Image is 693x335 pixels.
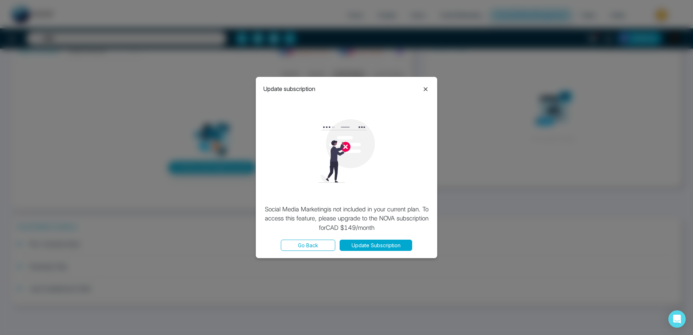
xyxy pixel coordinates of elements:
button: Go Back [281,240,335,251]
p: Social Media Marketing is not included in your current plan. To access this feature, please upgra... [263,205,430,233]
div: Open Intercom Messenger [668,310,686,328]
p: Update subscription [263,84,315,93]
button: Update Subscription [340,240,412,251]
img: loading [315,119,378,183]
